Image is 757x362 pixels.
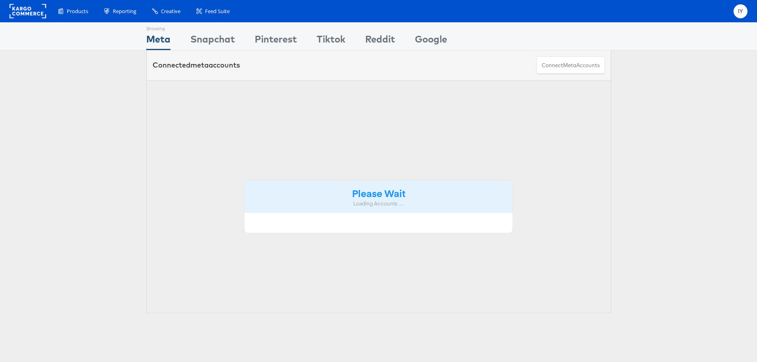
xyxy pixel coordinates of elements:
div: Meta [146,32,170,50]
span: meta [563,62,576,69]
div: Google [415,32,447,50]
div: Tiktok [317,32,345,50]
button: ConnectmetaAccounts [536,56,605,74]
span: IY [738,9,743,14]
div: Snapchat [190,32,235,50]
span: Feed Suite [205,8,230,15]
span: Reporting [113,8,136,15]
span: Creative [161,8,180,15]
span: meta [190,60,209,70]
div: Connected accounts [153,60,240,70]
div: Loading Accounts .... [250,200,507,207]
span: Products [67,8,88,15]
div: Showing [146,23,170,32]
div: Pinterest [255,32,297,50]
strong: Please Wait [352,186,405,199]
div: Reddit [365,32,395,50]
